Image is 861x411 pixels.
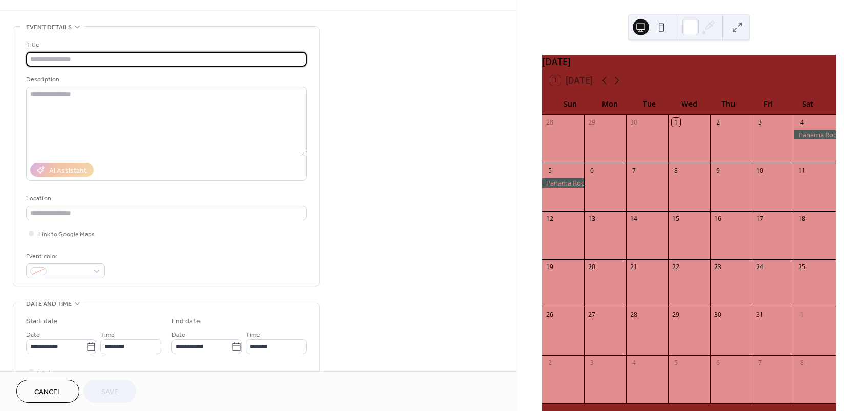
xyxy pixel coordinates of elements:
[788,93,828,114] div: Sat
[672,311,680,319] div: 29
[26,316,58,327] div: Start date
[38,229,95,240] span: Link to Google Maps
[672,166,680,175] div: 8
[100,330,115,340] span: Time
[794,130,836,139] div: Panama Rocks Fall Foliage Festival
[756,359,764,367] div: 7
[246,330,260,340] span: Time
[590,93,630,114] div: Mon
[630,262,638,271] div: 21
[748,93,788,114] div: Fri
[26,251,103,262] div: Event color
[542,178,584,188] div: Panama Rocks Fall Foliage Festival
[546,359,554,367] div: 2
[798,214,806,223] div: 18
[26,299,72,310] span: Date and time
[672,262,680,271] div: 22
[798,359,806,367] div: 8
[26,22,72,33] span: Event details
[630,166,638,175] div: 7
[38,367,56,378] span: All day
[756,262,764,271] div: 24
[756,118,764,127] div: 3
[546,214,554,223] div: 12
[798,118,806,127] div: 4
[26,39,305,50] div: Title
[630,93,669,114] div: Tue
[550,93,590,114] div: Sun
[630,359,638,367] div: 4
[542,55,836,68] div: [DATE]
[588,262,596,271] div: 20
[588,214,596,223] div: 13
[714,214,722,223] div: 16
[798,311,806,319] div: 1
[546,166,554,175] div: 5
[714,166,722,175] div: 9
[672,214,680,223] div: 15
[714,262,722,271] div: 23
[546,118,554,127] div: 28
[588,359,596,367] div: 3
[798,166,806,175] div: 11
[756,166,764,175] div: 10
[714,118,722,127] div: 2
[171,330,185,340] span: Date
[798,262,806,271] div: 25
[588,166,596,175] div: 6
[588,118,596,127] div: 29
[630,118,638,127] div: 30
[26,74,305,85] div: Description
[756,214,764,223] div: 17
[16,380,79,403] button: Cancel
[26,193,305,204] div: Location
[171,316,200,327] div: End date
[34,387,61,398] span: Cancel
[714,359,722,367] div: 6
[588,311,596,319] div: 27
[756,311,764,319] div: 31
[714,311,722,319] div: 30
[672,359,680,367] div: 5
[630,214,638,223] div: 14
[672,118,680,127] div: 1
[26,330,40,340] span: Date
[669,93,708,114] div: Wed
[709,93,748,114] div: Thu
[546,262,554,271] div: 19
[546,311,554,319] div: 26
[630,311,638,319] div: 28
